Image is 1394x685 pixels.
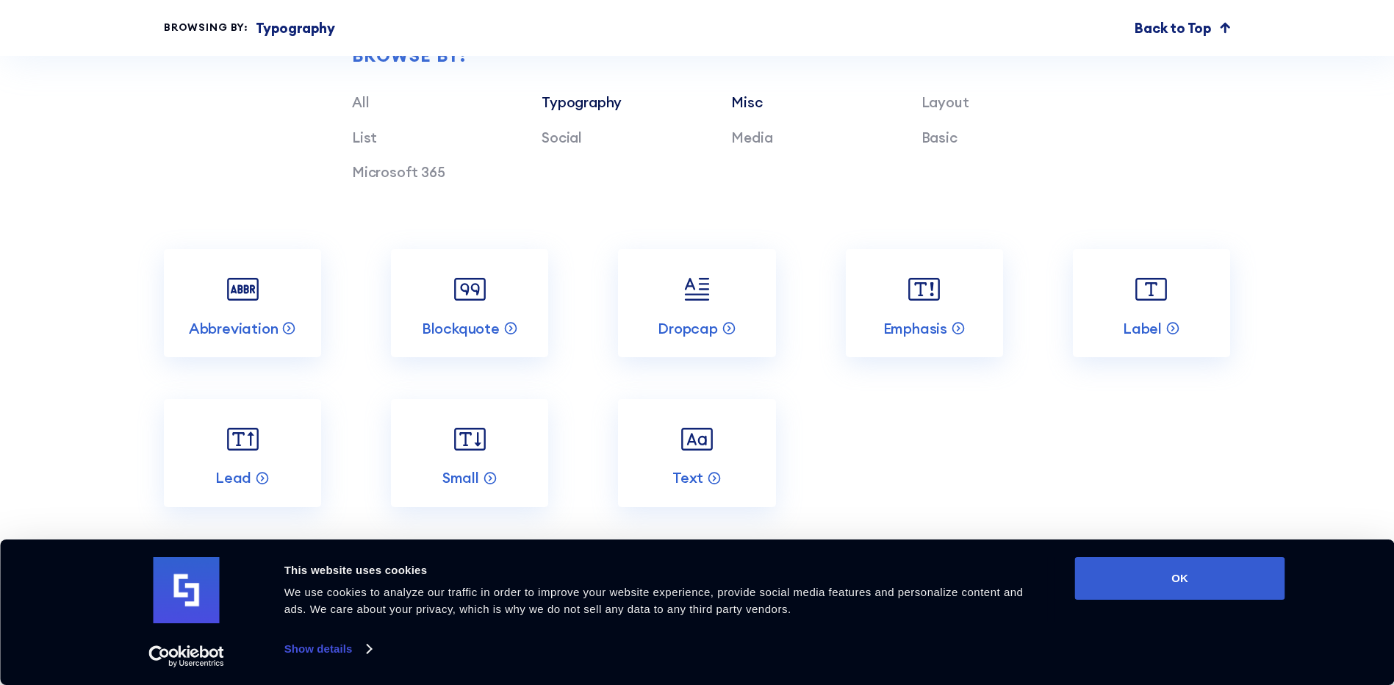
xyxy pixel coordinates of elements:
[903,268,945,310] img: Emphasis
[1129,514,1394,685] iframe: Chat Widget
[352,93,369,111] a: All
[352,163,445,181] a: Microsoft 365
[542,93,622,111] a: Typography
[189,319,279,338] p: Abbreviation
[731,129,772,146] a: Media
[731,93,762,111] a: Misc
[542,129,582,146] a: Social
[658,319,718,338] p: Dropcap
[846,249,1003,357] a: Emphasis
[672,468,703,487] p: Text
[154,557,220,623] img: logo
[284,638,371,660] a: Show details
[164,249,321,357] a: Abbreviation
[164,399,321,507] a: Lead
[1073,249,1230,357] a: Label
[422,319,500,338] p: Blockquote
[618,399,775,507] a: Text
[391,249,548,357] a: Blockquote
[352,47,1111,65] div: Browse by:
[676,418,718,460] img: Text
[222,418,264,460] img: Lead
[391,399,548,507] a: Small
[284,586,1024,615] span: We use cookies to analyze our traffic in order to improve your website experience, provide social...
[676,268,718,310] img: Dropcap
[1135,18,1211,38] p: Back to Top
[883,319,947,338] p: Emphasis
[618,249,775,357] a: Dropcap
[222,268,264,310] img: Abbreviation
[449,418,491,460] img: Small
[164,20,248,35] div: Browsing by:
[122,645,251,667] a: Usercentrics Cookiebot - opens in a new window
[921,93,969,111] a: Layout
[352,129,377,146] a: List
[442,468,479,487] p: Small
[449,268,491,310] img: Blockquote
[1130,268,1172,310] img: Label
[215,468,251,487] p: Lead
[921,129,958,146] a: Basic
[284,562,1042,579] div: This website uses cookies
[1123,319,1162,338] p: Label
[1135,18,1230,38] a: Back to Top
[1075,557,1285,600] button: OK
[256,18,335,38] p: Typography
